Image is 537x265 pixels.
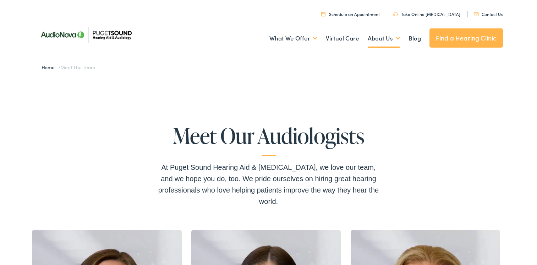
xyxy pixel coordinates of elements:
a: About Us [368,25,400,52]
a: Find a Hearing Clinic [429,28,503,48]
a: Virtual Care [326,25,359,52]
a: Schedule an Appointment [321,11,380,17]
img: utility icon [321,12,325,16]
span: Meet the Team [60,64,95,71]
img: utility icon [393,12,398,16]
a: Take Online [MEDICAL_DATA] [393,11,460,17]
a: Blog [409,25,421,52]
a: Home [42,64,58,71]
div: At Puget Sound Hearing Aid & [MEDICAL_DATA], we love our team, and we hope you do, too. We pride ... [155,162,382,207]
h1: Meet Our Audiologists [155,124,382,156]
a: What We Offer [269,25,317,52]
span: / [42,64,95,71]
a: Contact Us [474,11,503,17]
img: utility icon [474,12,479,16]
